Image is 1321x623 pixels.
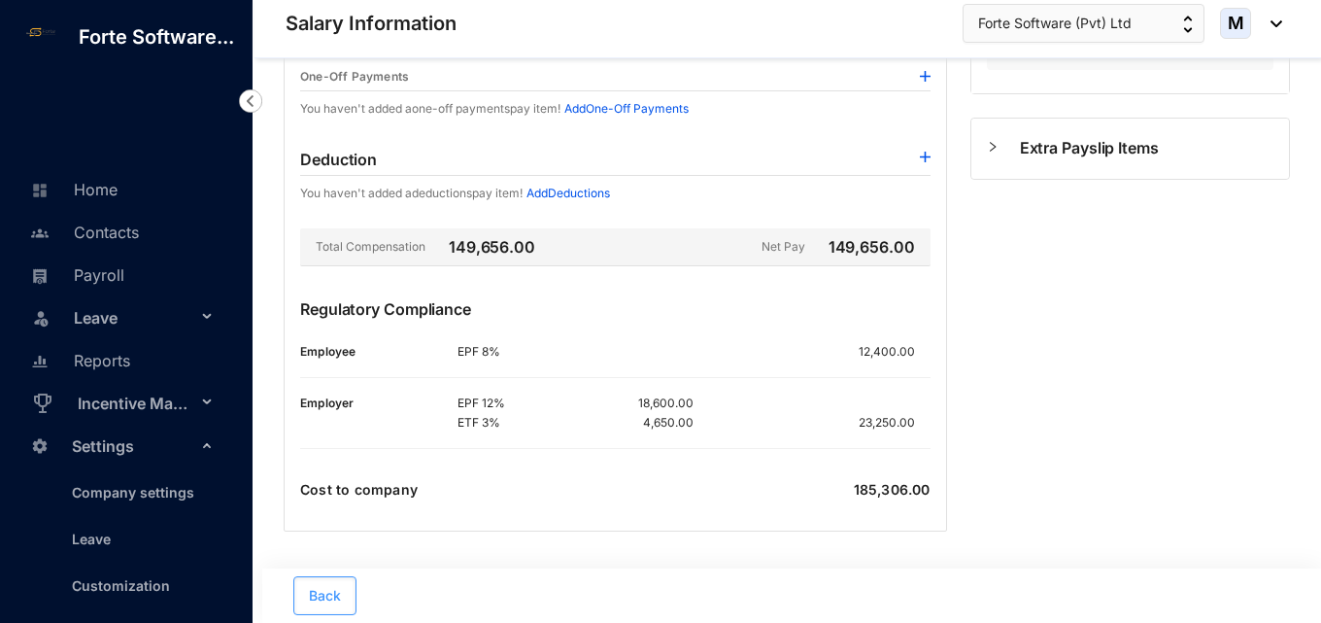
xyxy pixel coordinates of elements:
[300,148,377,171] p: Deduction
[31,437,49,455] img: settings-unselected.1febfda315e6e19643a1.svg
[300,235,425,259] p: Total Compensation
[920,152,931,162] img: plus-blue.82faced185f92b6205e0ad2e478a7993.svg
[300,297,931,342] p: Regulatory Compliance
[31,308,51,328] img: leave-unselected.2934df6273408c3f84d9.svg
[1261,20,1282,27] img: dropdown-black.8e83cc76930a90b1a4fdb6d089b7bf3a.svg
[286,10,457,37] p: Salary Information
[16,210,229,253] li: Contacts
[1020,136,1273,160] span: Extra Payslip Items
[16,338,229,381] li: Reports
[300,480,418,500] p: Cost to company
[300,342,457,362] p: Employee
[78,384,196,423] span: Incentive Management
[963,4,1204,43] button: Forte Software (Pvt) Ltd
[25,265,124,285] a: Payroll
[859,342,931,362] p: 12,400.00
[16,167,229,210] li: Home
[1183,16,1193,33] img: up-down-arrow.74152d26bf9780fbf563ca9c90304185.svg
[309,586,341,606] span: Back
[31,267,49,285] img: payroll-unselected.b590312f920e76f0c668.svg
[16,253,229,295] li: Payroll
[25,223,139,242] a: Contacts
[859,413,931,433] p: 23,250.00
[25,351,130,370] a: Reports
[31,392,54,415] img: award_outlined.f30b2bda3bf6ea1bf3dd.svg
[239,89,262,113] img: nav-icon-left.19a07721e4dec06a274f6d07517f07b7.svg
[762,235,821,259] p: Net Pay
[825,235,915,259] p: 149,656.00
[643,413,694,433] p: 4,650.00
[457,394,576,413] p: EPF 12%
[300,67,409,87] p: One-Off Payments
[31,225,49,242] img: people-unselected.118708e94b43a90eceab.svg
[457,413,576,433] p: ETF 3%
[31,353,49,370] img: report-unselected.e6a6b4230fc7da01f883.svg
[300,184,523,203] p: You haven't added a deductions pay item!
[25,180,118,199] a: Home
[1228,15,1244,32] span: M
[63,23,250,51] p: Forte Software...
[854,480,931,500] p: 185,306.00
[300,394,457,413] p: Employer
[978,13,1132,34] span: Forte Software (Pvt) Ltd
[31,182,49,199] img: home-unselected.a29eae3204392db15eaf.svg
[429,235,535,259] p: 149,656.00
[300,99,560,119] p: You haven't added a one-off payments pay item!
[293,576,356,615] button: Back
[72,427,196,466] span: Settings
[56,484,194,501] a: Company settings
[564,99,689,119] p: Add One-Off Payments
[56,531,111,547] a: Leave
[74,298,196,337] span: Leave
[920,71,931,82] img: plus-blue.82faced185f92b6205e0ad2e478a7993.svg
[457,342,576,362] p: EPF 8%
[19,24,63,40] img: log
[56,577,170,594] a: Customization
[526,184,610,203] p: Add Deductions
[638,394,694,413] p: 18,600.00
